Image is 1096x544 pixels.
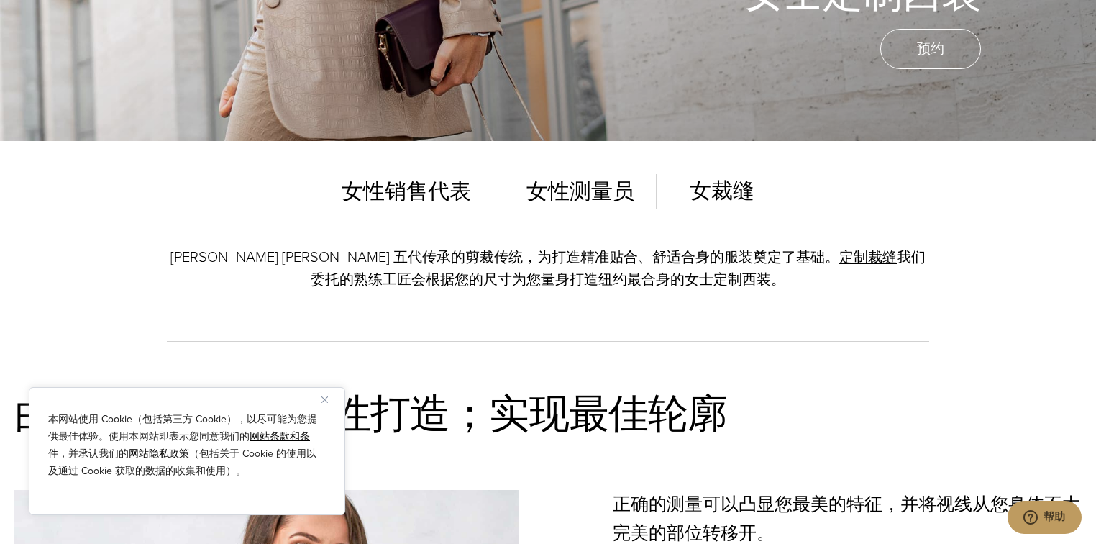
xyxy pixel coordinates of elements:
[311,246,926,290] font: 我们委托的熟练工匠会根据您的尺寸为您量身打造纽约最合身的女士定制西装。
[342,179,471,203] font: 女性销售代表
[690,178,754,202] font: 女裁缝
[48,412,317,444] font: 本网站使用 Cookie（包括第三方 Cookie），以尽可能为您提供最佳体验。使用本网站即表示您同意我们的
[58,446,129,461] font: ，并承认我们的
[839,246,897,268] a: 定制裁缝
[170,246,839,268] font: [PERSON_NAME] [PERSON_NAME] 五代传承的剪裁传统，为打造精准贴合、舒适合身的服装奠定了基础。
[321,396,328,403] img: 关闭
[880,29,981,69] a: 预约
[14,391,727,436] font: 由女性测量，为女性打造；实现最佳轮廓
[129,446,189,461] a: 网站隐私政策
[526,179,634,203] font: 女性测量员
[1007,501,1082,537] iframe: 打开一个小组件，您在其中可以与我们的专员进行在线交谈
[321,391,339,408] button: 关闭
[917,38,944,59] font: 预约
